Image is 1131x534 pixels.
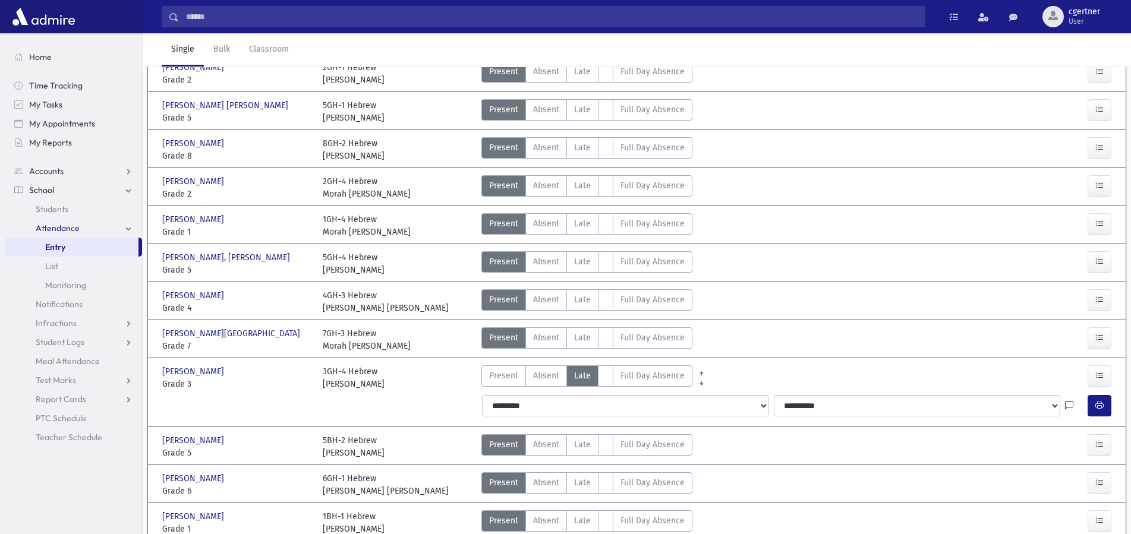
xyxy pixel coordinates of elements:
[574,293,591,306] span: Late
[162,302,311,314] span: Grade 4
[533,331,559,344] span: Absent
[481,289,692,314] div: AttTypes
[481,251,692,276] div: AttTypes
[489,103,518,116] span: Present
[36,337,84,347] span: Student Logs
[533,103,559,116] span: Absent
[323,472,449,497] div: 6GH-1 Hebrew [PERSON_NAME] [PERSON_NAME]
[5,295,142,314] a: Notifications
[162,485,311,497] span: Grade 6
[162,378,311,390] span: Grade 3
[489,179,518,192] span: Present
[574,179,591,192] span: Late
[620,255,685,268] span: Full Day Absence
[533,293,559,306] span: Absent
[162,264,311,276] span: Grade 5
[323,365,385,390] div: 3GH-4 Hebrew [PERSON_NAME]
[574,103,591,116] span: Late
[481,213,692,238] div: AttTypes
[162,365,226,378] span: [PERSON_NAME]
[162,289,226,302] span: [PERSON_NAME]
[323,61,385,86] div: 2GH-1 Hebrew [PERSON_NAME]
[5,48,142,67] a: Home
[162,447,311,459] span: Grade 5
[36,299,83,309] span: Notifications
[489,476,518,489] span: Present
[5,390,142,409] a: Report Cards
[162,251,292,264] span: [PERSON_NAME], [PERSON_NAME]
[162,175,226,188] span: [PERSON_NAME]
[29,99,62,110] span: My Tasks
[36,204,68,214] span: Students
[5,276,142,295] a: Monitoring
[323,213,411,238] div: 1GH-4 Hebrew Morah [PERSON_NAME]
[323,289,449,314] div: 4GH-3 Hebrew [PERSON_NAME] [PERSON_NAME]
[36,413,87,424] span: PTC Schedule
[489,217,518,230] span: Present
[5,352,142,371] a: Meal Attendance
[162,213,226,226] span: [PERSON_NAME]
[481,365,692,390] div: AttTypes
[36,223,80,233] span: Attendance
[36,318,77,328] span: Infractions
[5,314,142,333] a: Infractions
[240,33,298,67] a: Classroom
[162,112,311,124] span: Grade 5
[162,434,226,447] span: [PERSON_NAME]
[5,162,142,181] a: Accounts
[36,394,86,405] span: Report Cards
[36,432,102,443] span: Teacher Schedule
[5,200,142,219] a: Students
[29,118,95,129] span: My Appointments
[5,219,142,238] a: Attendance
[5,181,142,200] a: School
[481,472,692,497] div: AttTypes
[5,95,142,114] a: My Tasks
[162,340,311,352] span: Grade 7
[29,185,54,195] span: School
[29,137,72,148] span: My Reports
[162,74,311,86] span: Grade 2
[323,137,385,162] div: 8GH-2 Hebrew [PERSON_NAME]
[489,255,518,268] span: Present
[620,179,685,192] span: Full Day Absence
[162,226,311,238] span: Grade 1
[323,434,385,459] div: 5BH-2 Hebrew [PERSON_NAME]
[489,293,518,306] span: Present
[489,141,518,154] span: Present
[204,33,240,67] a: Bulk
[5,333,142,352] a: Student Logs
[533,514,559,527] span: Absent
[29,166,64,176] span: Accounts
[533,476,559,489] span: Absent
[574,255,591,268] span: Late
[5,114,142,133] a: My Appointments
[162,327,303,340] span: [PERSON_NAME][GEOGRAPHIC_DATA]
[574,141,591,154] span: Late
[574,514,591,527] span: Late
[620,103,685,116] span: Full Day Absence
[489,369,518,382] span: Present
[323,99,385,124] div: 5GH-1 Hebrew [PERSON_NAME]
[29,52,52,62] span: Home
[162,33,204,67] a: Single
[45,242,65,252] span: Entry
[489,331,518,344] span: Present
[1069,7,1100,17] span: cgertner
[620,141,685,154] span: Full Day Absence
[533,255,559,268] span: Absent
[162,150,311,162] span: Grade 8
[620,331,685,344] span: Full Day Absence
[5,257,142,276] a: List
[162,472,226,485] span: [PERSON_NAME]
[489,514,518,527] span: Present
[162,188,311,200] span: Grade 2
[323,175,411,200] div: 2GH-4 Hebrew Morah [PERSON_NAME]
[5,76,142,95] a: Time Tracking
[481,137,692,162] div: AttTypes
[45,261,58,271] span: List
[574,217,591,230] span: Late
[29,80,83,91] span: Time Tracking
[620,293,685,306] span: Full Day Absence
[1069,17,1100,26] span: User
